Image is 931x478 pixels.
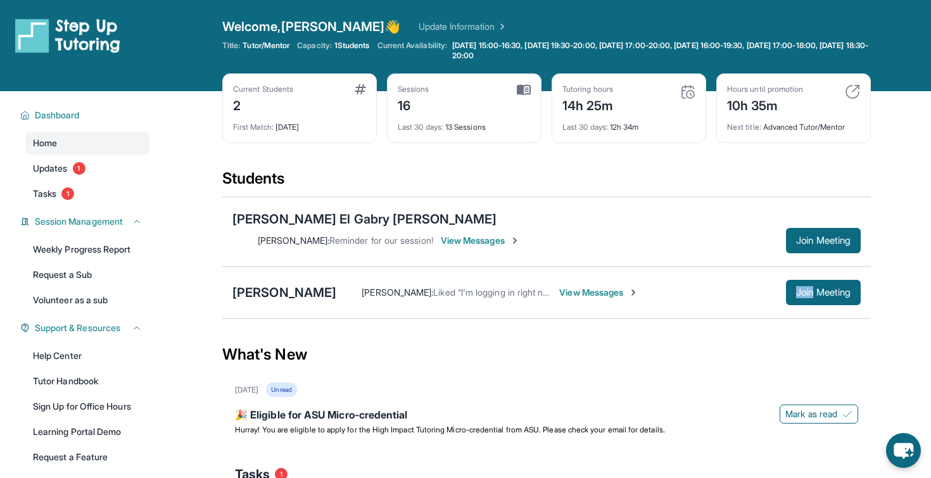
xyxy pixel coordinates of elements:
[258,235,329,246] span: [PERSON_NAME] :
[233,115,366,132] div: [DATE]
[680,84,695,99] img: card
[222,168,871,196] div: Students
[419,20,507,33] a: Update Information
[15,18,120,53] img: logo
[25,182,149,205] a: Tasks1
[30,109,142,122] button: Dashboard
[786,280,861,305] button: Join Meeting
[562,115,695,132] div: 12h 34m
[25,263,149,286] a: Request a Sub
[562,94,614,115] div: 14h 25m
[35,215,123,228] span: Session Management
[796,237,851,244] span: Join Meeting
[842,409,852,419] img: Mark as read
[329,235,433,246] span: Reminder for our session!
[25,420,149,443] a: Learning Portal Demo
[30,215,142,228] button: Session Management
[355,84,366,94] img: card
[35,322,120,334] span: Support & Resources
[727,122,761,132] span: Next title :
[233,84,293,94] div: Current Students
[232,284,336,301] div: [PERSON_NAME]
[243,41,289,51] span: Tutor/Mentor
[628,287,638,298] img: Chevron-Right
[562,122,608,132] span: Last 30 days :
[25,132,149,154] a: Home
[362,287,433,298] span: [PERSON_NAME] :
[33,187,56,200] span: Tasks
[233,94,293,115] div: 2
[222,327,871,382] div: What's New
[334,41,370,51] span: 1 Students
[235,425,665,434] span: Hurray! You are eligible to apply for the High Impact Tutoring Micro-credential from ASU. Please ...
[235,385,258,395] div: [DATE]
[727,94,803,115] div: 10h 35m
[33,137,57,149] span: Home
[25,395,149,418] a: Sign Up for Office Hours
[452,41,868,61] span: [DATE] 15:00-16:30, [DATE] 19:30-20:00, [DATE] 17:00-20:00, [DATE] 16:00-19:30, [DATE] 17:00-18:0...
[886,433,921,468] button: chat-button
[297,41,332,51] span: Capacity:
[25,344,149,367] a: Help Center
[517,84,531,96] img: card
[35,109,80,122] span: Dashboard
[222,41,240,51] span: Title:
[232,210,497,228] div: [PERSON_NAME] El Gabry [PERSON_NAME]
[727,115,860,132] div: Advanced Tutor/Mentor
[441,234,520,247] span: View Messages
[433,287,757,298] span: Liked “I'm logging in right now and my computer my computer is just loading up”
[450,41,871,61] a: [DATE] 15:00-16:30, [DATE] 19:30-20:00, [DATE] 17:00-20:00, [DATE] 16:00-19:30, [DATE] 17:00-18:0...
[377,41,447,61] span: Current Availability:
[25,370,149,393] a: Tutor Handbook
[222,18,401,35] span: Welcome, [PERSON_NAME] 👋
[727,84,803,94] div: Hours until promotion
[398,122,443,132] span: Last 30 days :
[33,162,68,175] span: Updates
[30,322,142,334] button: Support & Resources
[845,84,860,99] img: card
[25,238,149,261] a: Weekly Progress Report
[398,84,429,94] div: Sessions
[25,157,149,180] a: Updates1
[398,94,429,115] div: 16
[266,382,296,397] div: Unread
[785,408,837,420] span: Mark as read
[398,115,531,132] div: 13 Sessions
[562,84,614,94] div: Tutoring hours
[25,289,149,311] a: Volunteer as a sub
[786,228,861,253] button: Join Meeting
[510,236,520,246] img: Chevron-Right
[61,187,74,200] span: 1
[73,162,85,175] span: 1
[495,20,507,33] img: Chevron Right
[780,405,858,424] button: Mark as read
[25,446,149,469] a: Request a Feature
[235,407,858,425] div: 🎉 Eligible for ASU Micro-credential
[796,289,851,296] span: Join Meeting
[233,122,274,132] span: First Match :
[559,286,638,299] span: View Messages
